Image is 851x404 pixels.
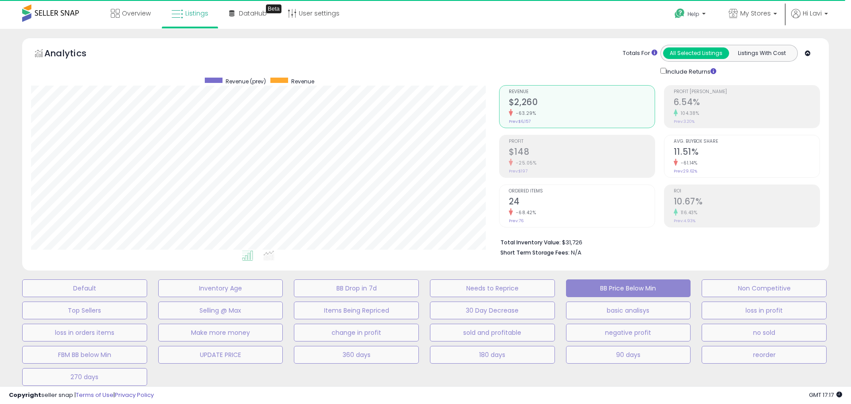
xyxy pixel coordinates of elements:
[291,78,314,85] span: Revenue
[294,302,419,319] button: Items Being Repriced
[158,302,283,319] button: Selling @ Max
[729,47,795,59] button: Listings With Cost
[654,66,727,76] div: Include Returns
[294,324,419,341] button: change in profit
[674,97,820,109] h2: 6.54%
[509,139,655,144] span: Profit
[500,236,813,247] li: $31,726
[266,4,281,13] div: Tooltip anchor
[674,218,695,224] small: Prev: 4.93%
[294,346,419,364] button: 360 days
[22,324,147,341] button: loss in orders items
[702,346,827,364] button: reorder
[678,209,698,216] small: 116.43%
[678,160,698,166] small: -61.14%
[513,110,536,117] small: -63.29%
[566,346,691,364] button: 90 days
[674,8,685,19] i: Get Help
[22,346,147,364] button: FBM BB below Min
[226,78,266,85] span: Revenue (prev)
[509,147,655,159] h2: $148
[674,90,820,94] span: Profit [PERSON_NAME]
[674,147,820,159] h2: 11.51%
[430,346,555,364] button: 180 days
[158,346,283,364] button: UPDATE PRICE
[674,169,697,174] small: Prev: 29.62%
[430,324,555,341] button: sold and profitable
[687,10,699,18] span: Help
[9,391,41,399] strong: Copyright
[803,9,822,18] span: Hi Lavi
[674,119,695,124] small: Prev: 3.20%
[702,279,827,297] button: Non Competitive
[509,218,523,224] small: Prev: 76
[740,9,771,18] span: My Stores
[791,9,828,29] a: Hi Lavi
[702,324,827,341] button: no sold
[158,324,283,341] button: Make more money
[674,196,820,208] h2: 10.67%
[509,189,655,194] span: Ordered Items
[44,47,104,62] h5: Analytics
[509,90,655,94] span: Revenue
[22,302,147,319] button: Top Sellers
[9,391,154,400] div: seller snap | |
[509,169,527,174] small: Prev: $197
[185,9,208,18] span: Listings
[566,279,691,297] button: BB Price Below Min
[702,302,827,319] button: loss in profit
[674,139,820,144] span: Avg. Buybox Share
[122,9,151,18] span: Overview
[294,279,419,297] button: BB Drop in 7d
[22,368,147,386] button: 270 days
[678,110,699,117] small: 104.38%
[500,239,561,246] b: Total Inventory Value:
[509,119,531,124] small: Prev: $6,157
[668,1,714,29] a: Help
[500,249,570,256] b: Short Term Storage Fees:
[623,49,657,58] div: Totals For
[513,160,537,166] small: -25.05%
[571,248,582,257] span: N/A
[22,279,147,297] button: Default
[566,324,691,341] button: negative profit
[158,279,283,297] button: Inventory Age
[509,97,655,109] h2: $2,260
[663,47,729,59] button: All Selected Listings
[513,209,536,216] small: -68.42%
[430,279,555,297] button: Needs to Reprice
[430,302,555,319] button: 30 Day Decrease
[239,9,267,18] span: DataHub
[674,189,820,194] span: ROI
[566,302,691,319] button: basic analisys
[509,196,655,208] h2: 24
